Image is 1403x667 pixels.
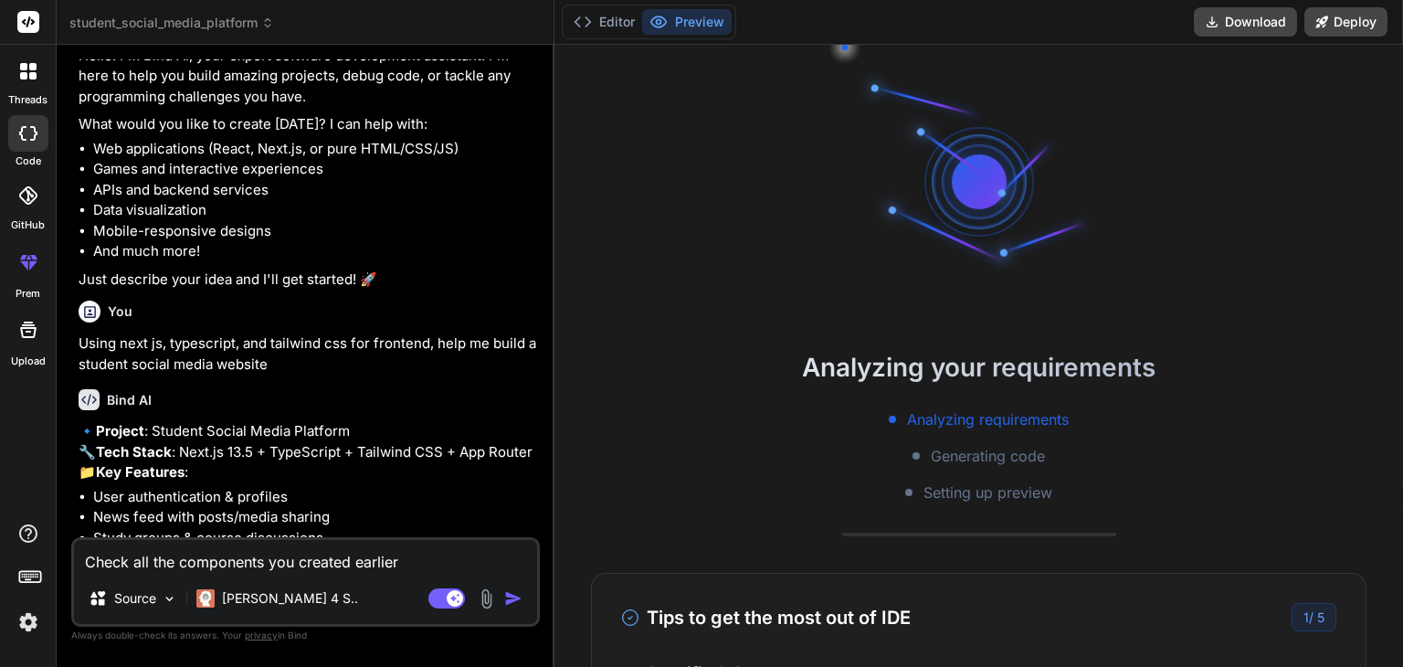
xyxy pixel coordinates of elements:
[93,139,536,160] li: Web applications (React, Next.js, or pure HTML/CSS/JS)
[566,9,642,35] button: Editor
[74,540,537,573] textarea: Check all the components you created earlier
[923,482,1052,503] span: Setting up preview
[11,354,46,369] label: Upload
[621,604,911,631] h3: Tips to get the most out of IDE
[907,408,1069,430] span: Analyzing requirements
[79,46,536,108] p: Hello! I'm Bind AI, your expert software development assistant. I'm here to help you build amazin...
[1304,7,1387,37] button: Deploy
[1317,609,1324,625] span: 5
[71,627,540,644] p: Always double-check its answers. Your in Bind
[93,200,536,221] li: Data visualization
[93,487,536,508] li: User authentication & profiles
[1303,609,1309,625] span: 1
[11,217,45,233] label: GitHub
[96,443,172,461] strong: Tech Stack
[504,589,522,608] img: icon
[93,221,536,242] li: Mobile-responsive designs
[642,9,732,35] button: Preview
[108,302,132,321] h6: You
[79,333,536,375] p: Using next js, typescript, and tailwind css for frontend, help me build a student social media we...
[16,154,41,169] label: code
[93,507,536,528] li: News feed with posts/media sharing
[79,270,536,291] p: Just describe your idea and I'll get started! 🚀
[16,286,40,302] label: prem
[93,159,536,180] li: Games and interactive experiences
[196,589,215,608] img: Claude 4 Sonnet
[69,14,274,32] span: student_social_media_platform
[1194,7,1297,37] button: Download
[8,92,47,108] label: threads
[96,422,144,439] strong: Project
[93,241,536,262] li: And much more!
[222,589,358,608] p: [PERSON_NAME] 4 S..
[476,588,497,609] img: attachment
[554,348,1403,386] h2: Analyzing your requirements
[13,607,44,638] img: settings
[931,445,1045,467] span: Generating code
[93,528,536,549] li: Study groups & course discussions
[96,463,185,481] strong: Key Features
[1292,603,1336,631] div: /
[79,114,536,135] p: What would you like to create [DATE]? I can help with:
[245,630,278,641] span: privacy
[107,391,152,409] h6: Bind AI
[114,589,156,608] p: Source
[79,421,536,483] p: 🔹 : Student Social Media Platform 🔧 : Next.js 13.5 + TypeScript + Tailwind CSS + App Router 📁 :
[93,180,536,201] li: APIs and backend services
[162,591,177,607] img: Pick Models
